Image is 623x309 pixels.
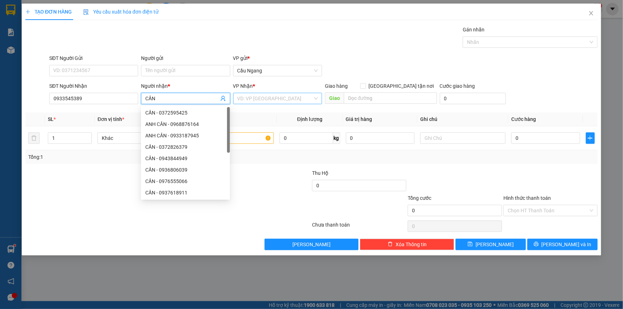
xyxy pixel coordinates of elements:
[344,92,437,104] input: Dọc đường
[145,177,226,185] div: CẦN - 0976555066
[46,22,119,31] div: HIỆP
[534,242,539,247] span: printer
[542,240,592,248] span: [PERSON_NAME] và In
[408,195,431,201] span: Tổng cước
[346,116,372,122] span: Giá trị hàng
[420,132,506,144] input: Ghi Chú
[6,7,17,14] span: Gửi:
[292,240,331,248] span: [PERSON_NAME]
[141,82,230,90] div: Người nhận
[141,54,230,62] div: Người gửi
[145,109,226,117] div: CẦN - 0372595425
[333,132,340,144] span: kg
[141,187,230,198] div: CẦN - 0937618911
[145,120,226,128] div: ANH CẦN - 0968876164
[476,240,514,248] span: [PERSON_NAME]
[28,153,241,161] div: Tổng: 1
[46,6,64,14] span: Nhận:
[48,116,54,122] span: SL
[141,130,230,141] div: ANH CẦN - 0933187945
[141,141,230,153] div: CẦN - 0372826379
[417,112,508,126] th: Ghi chú
[586,132,595,144] button: plus
[588,10,594,16] span: close
[141,176,230,187] div: CẦN - 0976555066
[5,46,16,53] span: CR :
[49,82,138,90] div: SĐT Người Nhận
[141,153,230,164] div: CẦN - 0943844949
[141,118,230,130] div: ANH CẦN - 0968876164
[233,54,322,62] div: VP gửi
[25,9,72,15] span: TẠO ĐƠN HÀNG
[28,132,40,144] button: delete
[388,242,393,247] span: delete
[220,96,226,101] span: user-add
[237,65,318,76] span: Cầu Ngang
[503,195,551,201] label: Hình thức thanh toán
[456,239,526,250] button: save[PERSON_NAME]
[97,116,124,122] span: Đơn vị tính
[325,92,344,104] span: Giao
[46,6,119,22] div: [GEOGRAPHIC_DATA]
[527,239,598,250] button: printer[PERSON_NAME] và In
[49,54,138,62] div: SĐT Người Gửi
[25,9,30,14] span: plus
[586,135,594,141] span: plus
[360,239,454,250] button: deleteXóa Thông tin
[440,83,475,89] label: Cước giao hàng
[468,242,473,247] span: save
[141,164,230,176] div: CẦN - 0936806039
[83,9,89,15] img: icon
[145,132,226,140] div: ANH CẦN - 0933187945
[5,45,42,54] div: 50.000
[366,82,437,90] span: [GEOGRAPHIC_DATA] tận nơi
[325,83,348,89] span: Giao hàng
[145,143,226,151] div: CẦN - 0372826379
[102,133,179,143] span: Khác
[396,240,427,248] span: Xóa Thông tin
[141,107,230,118] div: CẦN - 0372595425
[189,132,274,144] input: VD: Bàn, Ghế
[46,31,119,41] div: 0906723760
[581,4,601,24] button: Close
[297,116,322,122] span: Định lượng
[440,93,506,104] input: Cước giao hàng
[233,83,253,89] span: VP Nhận
[265,239,359,250] button: [PERSON_NAME]
[312,170,328,176] span: Thu Hộ
[145,154,226,162] div: CẦN - 0943844949
[145,166,226,174] div: CẦN - 0936806039
[83,9,159,15] span: Yêu cầu xuất hóa đơn điện tử
[145,189,226,197] div: CẦN - 0937618911
[312,221,407,233] div: Chưa thanh toán
[6,6,41,23] div: Cầu Ngang
[346,132,415,144] input: 0
[511,116,536,122] span: Cước hàng
[463,27,484,32] label: Gán nhãn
